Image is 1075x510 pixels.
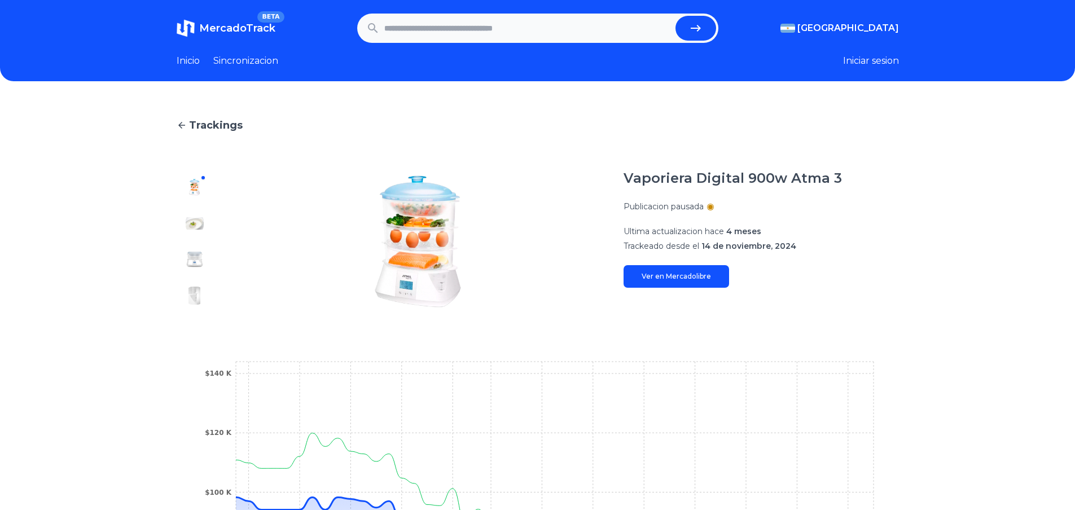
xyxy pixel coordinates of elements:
a: MercadoTrackBETA [177,19,275,37]
span: 4 meses [726,226,761,236]
a: Sincronizacion [213,54,278,68]
img: Vaporiera Digital 900w Atma 3 [186,250,204,269]
button: Iniciar sesion [843,54,899,68]
span: 14 de noviembre, 2024 [701,241,796,251]
span: [GEOGRAPHIC_DATA] [797,21,899,35]
a: Ver en Mercadolibre [624,265,729,288]
h1: Vaporiera Digital 900w Atma 3 [624,169,842,187]
span: MercadoTrack [199,22,275,34]
img: Vaporiera Digital 900w Atma 3 [186,287,204,305]
tspan: $140 K [205,370,232,377]
p: Publicacion pausada [624,201,704,212]
img: Vaporiera Digital 900w Atma 3 [186,214,204,232]
tspan: $120 K [205,429,232,437]
img: Argentina [780,24,795,33]
span: Ultima actualizacion hace [624,226,724,236]
img: MercadoTrack [177,19,195,37]
a: Trackings [177,117,899,133]
a: Inicio [177,54,200,68]
button: [GEOGRAPHIC_DATA] [780,21,899,35]
tspan: $100 K [205,489,232,496]
span: Trackings [189,117,243,133]
img: Vaporiera Digital 900w Atma 3 [235,169,601,314]
span: BETA [257,11,284,23]
img: Vaporiera Digital 900w Atma 3 [186,178,204,196]
span: Trackeado desde el [624,241,699,251]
